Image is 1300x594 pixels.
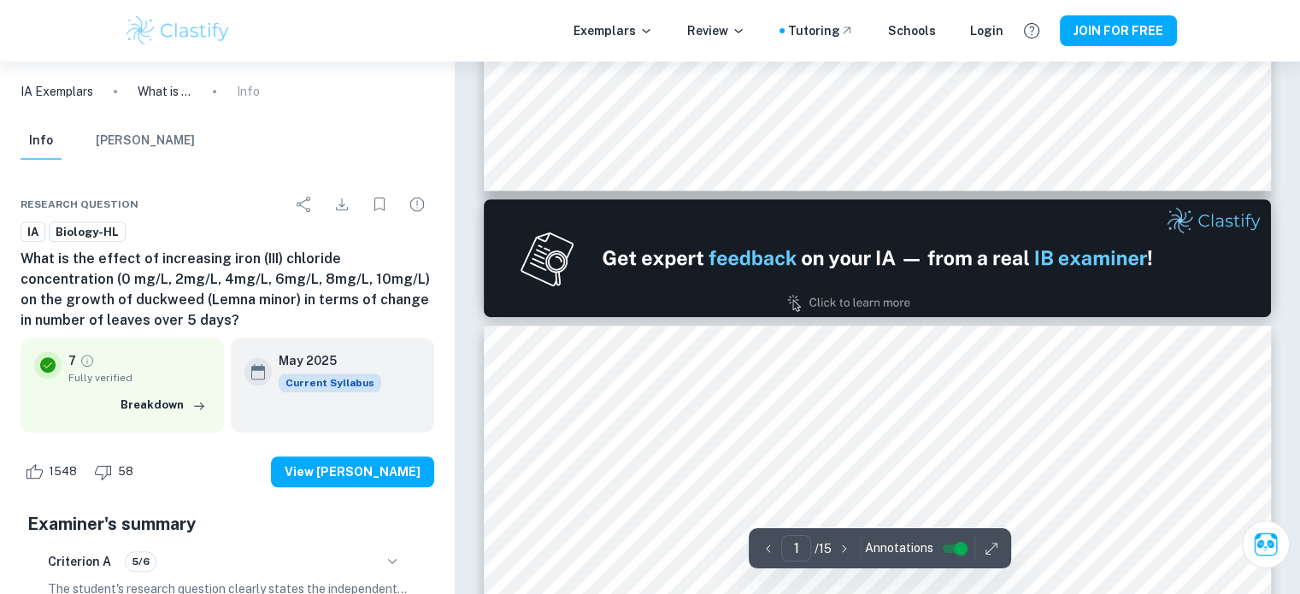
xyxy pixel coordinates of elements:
a: Biology-HL [49,221,126,243]
p: Review [687,21,745,40]
span: Fully verified [68,370,210,385]
a: Login [970,21,1003,40]
a: Tutoring [788,21,854,40]
span: Current Syllabus [279,373,381,392]
button: JOIN FOR FREE [1060,15,1177,46]
span: Biology-HL [50,224,125,241]
p: What is the effect of increasing iron (III) chloride concentration (0 mg/L, 2mg/L, 4mg/L, 6mg/L, ... [138,82,192,101]
img: Ad [484,199,1272,317]
p: 7 [68,351,76,370]
div: Report issue [400,187,434,221]
span: Annotations [865,539,933,557]
p: / 15 [815,539,832,558]
span: 1548 [39,463,86,480]
img: Clastify logo [124,14,232,48]
p: Info [237,82,260,101]
div: This exemplar is based on the current syllabus. Feel free to refer to it for inspiration/ideas wh... [279,373,381,392]
h6: What is the effect of increasing iron (III) chloride concentration (0 mg/L, 2mg/L, 4mg/L, 6mg/L, ... [21,249,434,331]
button: [PERSON_NAME] [96,122,195,160]
div: Share [287,187,321,221]
button: View [PERSON_NAME] [271,456,434,487]
div: Download [325,187,359,221]
a: Grade fully verified [79,353,95,368]
div: Like [21,458,86,485]
button: Breakdown [116,392,210,418]
button: Help and Feedback [1017,16,1046,45]
a: Schools [888,21,936,40]
div: Bookmark [362,187,397,221]
h6: May 2025 [279,351,368,370]
p: Exemplars [574,21,653,40]
div: Dislike [90,458,143,485]
button: Info [21,122,62,160]
span: 5/6 [126,554,156,569]
span: Research question [21,197,138,212]
span: IA [21,224,44,241]
a: IA [21,221,45,243]
span: 58 [109,463,143,480]
a: IA Exemplars [21,82,93,101]
h6: Criterion A [48,552,111,571]
h5: Examiner's summary [27,511,427,537]
button: Ask Clai [1242,520,1290,568]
